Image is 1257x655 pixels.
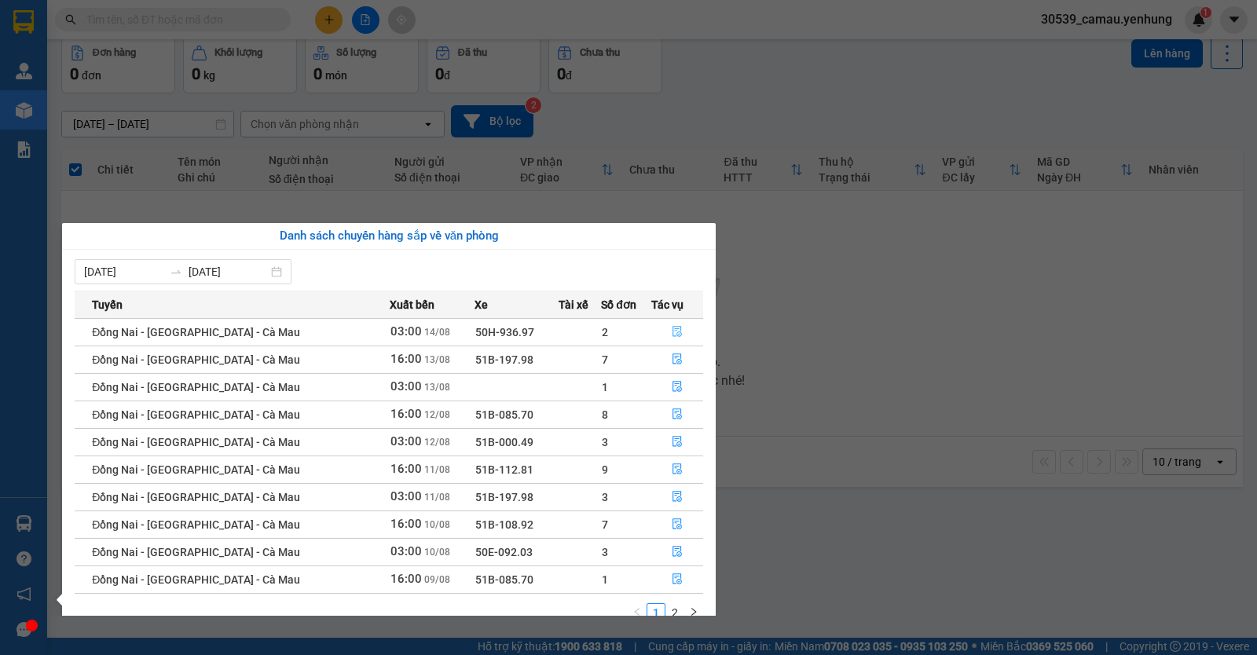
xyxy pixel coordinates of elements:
div: Trạm Quận 5 [102,13,281,32]
div: Danh sách chuyến hàng sắp về văn phòng [75,227,703,246]
span: Tác vụ [651,296,683,313]
span: Xe [475,296,488,313]
span: [PERSON_NAME] [102,90,281,118]
span: file-done [672,408,683,421]
span: 3 [602,436,608,448]
span: 11/08 [424,492,450,503]
span: 03:00 [390,489,422,503]
span: 16:00 [390,407,422,421]
span: 51B-085.70 [475,573,533,586]
span: Đồng Nai - [GEOGRAPHIC_DATA] - Cà Mau [92,353,300,366]
span: 1 [602,573,608,586]
input: Từ ngày [84,263,163,280]
span: file-done [672,436,683,448]
span: Số đơn [601,296,636,313]
button: file-done [652,567,703,592]
span: 8 [602,408,608,421]
span: file-done [672,546,683,558]
a: 2 [666,604,683,621]
button: file-done [652,375,703,400]
span: 51B-197.98 [475,491,533,503]
span: 16:00 [390,572,422,586]
span: Nhận: [102,15,140,31]
span: file-done [672,381,683,393]
span: file-done [672,353,683,366]
span: 11/08 [424,464,450,475]
span: 16:00 [390,517,422,531]
span: 03:00 [390,324,422,338]
span: 7 [602,518,608,531]
li: Previous Page [628,603,647,622]
button: file-done [652,402,703,427]
span: DĐ: [102,73,125,90]
span: 10/08 [424,519,450,530]
span: file-done [672,573,683,586]
button: file-done [652,457,703,482]
span: file-done [672,463,683,476]
button: right [684,603,703,622]
li: 1 [647,603,665,622]
span: 51B-000.49 [475,436,533,448]
div: Trạm Đầm Dơi [13,13,91,51]
span: 2 [602,326,608,338]
span: 16:00 [390,352,422,366]
span: 51B-112.81 [475,463,533,476]
span: 16:00 [390,462,422,476]
span: left [632,607,642,617]
span: Tài xế [559,296,588,313]
span: 12/08 [424,437,450,448]
button: file-done [652,512,703,537]
span: to [170,265,182,278]
button: file-done [652,540,703,565]
span: 03:00 [390,544,422,558]
span: 03:00 [390,379,422,393]
span: Đồng Nai - [GEOGRAPHIC_DATA] - Cà Mau [92,326,300,338]
span: Đồng Nai - [GEOGRAPHIC_DATA] - Cà Mau [92,408,300,421]
span: Đồng Nai - [GEOGRAPHIC_DATA] - Cà Mau [92,573,300,586]
div: khiết [102,32,281,51]
span: 10/08 [424,547,450,558]
span: 50H-936.97 [475,326,534,338]
span: Đồng Nai - [GEOGRAPHIC_DATA] - Cà Mau [92,381,300,393]
span: 09/08 [424,574,450,585]
button: file-done [652,347,703,372]
span: 7 [602,353,608,366]
span: Đồng Nai - [GEOGRAPHIC_DATA] - Cà Mau [92,546,300,558]
a: 1 [647,604,665,621]
span: file-done [672,518,683,531]
span: 9 [602,463,608,476]
button: file-done [652,320,703,345]
button: left [628,603,647,622]
button: file-done [652,485,703,510]
span: 03:00 [390,434,422,448]
div: 0914657982 [102,51,281,73]
span: file-done [672,326,683,338]
span: 51B-085.70 [475,408,533,421]
input: Đến ngày [189,263,268,280]
span: Đồng Nai - [GEOGRAPHIC_DATA] - Cà Mau [92,436,300,448]
span: Tuyến [92,296,123,313]
span: Đồng Nai - [GEOGRAPHIC_DATA] - Cà Mau [92,463,300,476]
span: swap-right [170,265,182,278]
span: 51B-108.92 [475,518,533,531]
span: 3 [602,491,608,503]
span: Đồng Nai - [GEOGRAPHIC_DATA] - Cà Mau [92,491,300,503]
span: 3 [602,546,608,558]
span: 1 [602,381,608,393]
span: 14/08 [424,327,450,338]
span: Đồng Nai - [GEOGRAPHIC_DATA] - Cà Mau [92,518,300,531]
button: file-done [652,430,703,455]
span: Xuất bến [390,296,434,313]
span: 13/08 [424,354,450,365]
span: Gửi: [13,15,38,31]
span: file-done [672,491,683,503]
span: 51B-197.98 [475,353,533,366]
li: Next Page [684,603,703,622]
span: 50E-092.03 [475,546,533,558]
span: 12/08 [424,409,450,420]
span: 13/08 [424,382,450,393]
span: right [689,607,698,617]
